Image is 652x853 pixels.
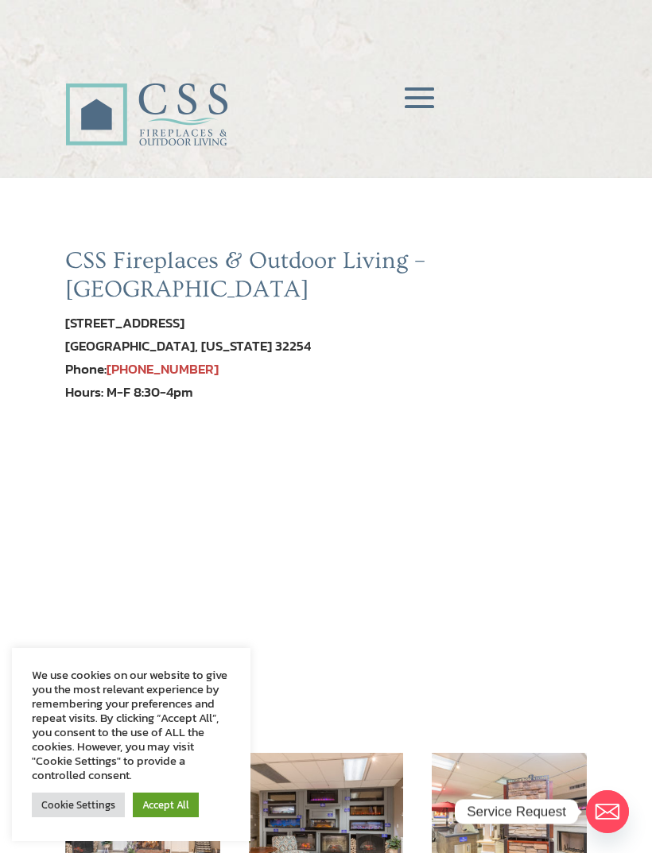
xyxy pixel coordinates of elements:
[32,793,125,817] a: Cookie Settings
[133,793,199,817] a: Accept All
[65,312,587,381] div: [STREET_ADDRESS] [GEOGRAPHIC_DATA], [US_STATE] 32254 Phone:
[32,668,231,782] div: We use cookies on our website to give you the most relevant experience by remembering your prefer...
[65,381,587,404] div: Hours: M-F 8:30-4pm
[107,359,219,379] a: [PHONE_NUMBER]
[65,246,587,312] h2: CSS Fireplaces & Outdoor Living – [GEOGRAPHIC_DATA]
[65,39,227,154] img: CSS Fireplaces & Outdoor Living (Formerly Construction Solutions & Supply)- Jacksonville Ormond B...
[586,790,629,833] a: Email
